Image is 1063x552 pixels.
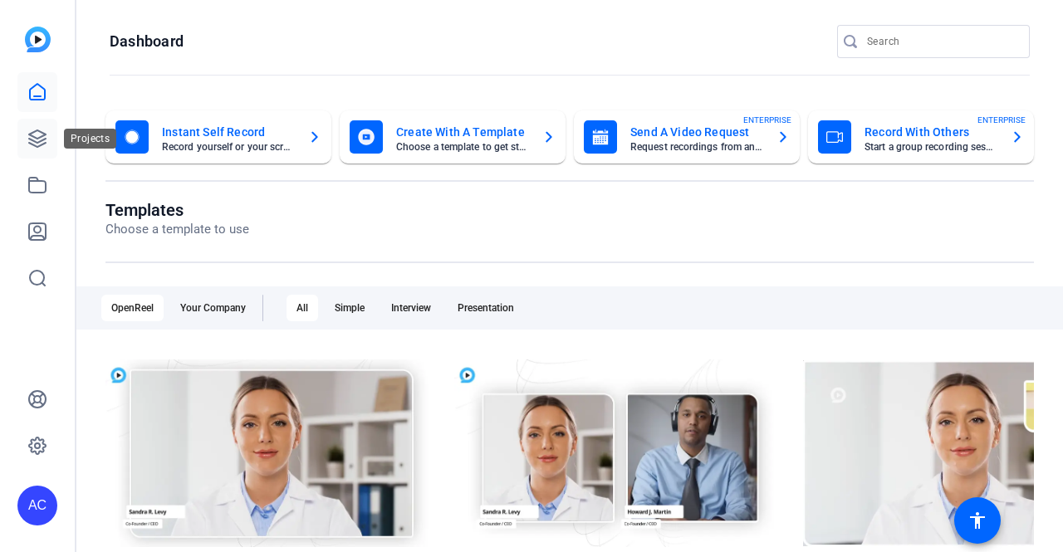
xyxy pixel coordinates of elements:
[25,27,51,52] img: blue-gradient.svg
[340,110,566,164] button: Create With A TemplateChoose a template to get started
[105,220,249,239] p: Choose a template to use
[808,110,1034,164] button: Record With OthersStart a group recording sessionENTERPRISE
[110,32,184,51] h1: Dashboard
[630,122,763,142] mat-card-title: Send A Video Request
[977,114,1026,126] span: ENTERPRISE
[105,200,249,220] h1: Templates
[162,142,295,152] mat-card-subtitle: Record yourself or your screen
[170,295,256,321] div: Your Company
[162,122,295,142] mat-card-title: Instant Self Record
[743,114,791,126] span: ENTERPRISE
[574,110,800,164] button: Send A Video RequestRequest recordings from anyone, anywhereENTERPRISE
[967,510,987,530] mat-icon: accessibility
[381,295,441,321] div: Interview
[865,122,997,142] mat-card-title: Record With Others
[325,295,375,321] div: Simple
[64,129,116,149] div: Projects
[865,142,997,152] mat-card-subtitle: Start a group recording session
[287,295,318,321] div: All
[17,486,57,525] div: AC
[105,110,331,164] button: Instant Self RecordRecord yourself or your screen
[396,122,529,142] mat-card-title: Create With A Template
[101,295,164,321] div: OpenReel
[867,32,1016,51] input: Search
[448,295,524,321] div: Presentation
[630,142,763,152] mat-card-subtitle: Request recordings from anyone, anywhere
[396,142,529,152] mat-card-subtitle: Choose a template to get started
